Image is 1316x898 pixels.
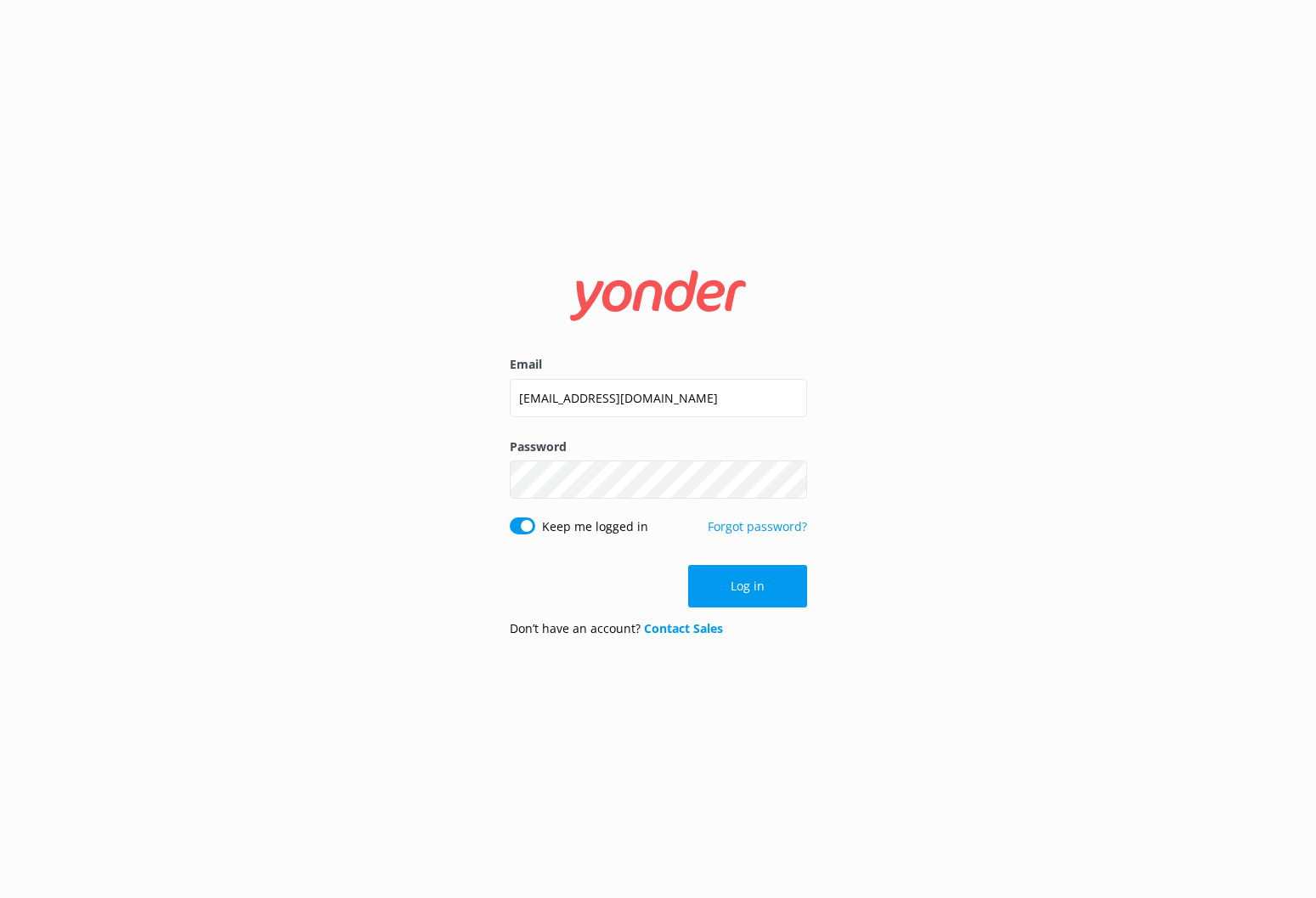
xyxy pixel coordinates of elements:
a: Contact Sales [644,620,723,636]
input: user@emailaddress.com [510,379,807,417]
label: Keep me logged in [542,517,648,536]
a: Forgot password? [708,518,807,534]
button: Show password [773,463,807,497]
button: Log in [688,565,807,607]
label: Password [510,438,807,456]
label: Email [510,355,807,374]
p: Don’t have an account? [510,619,723,638]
